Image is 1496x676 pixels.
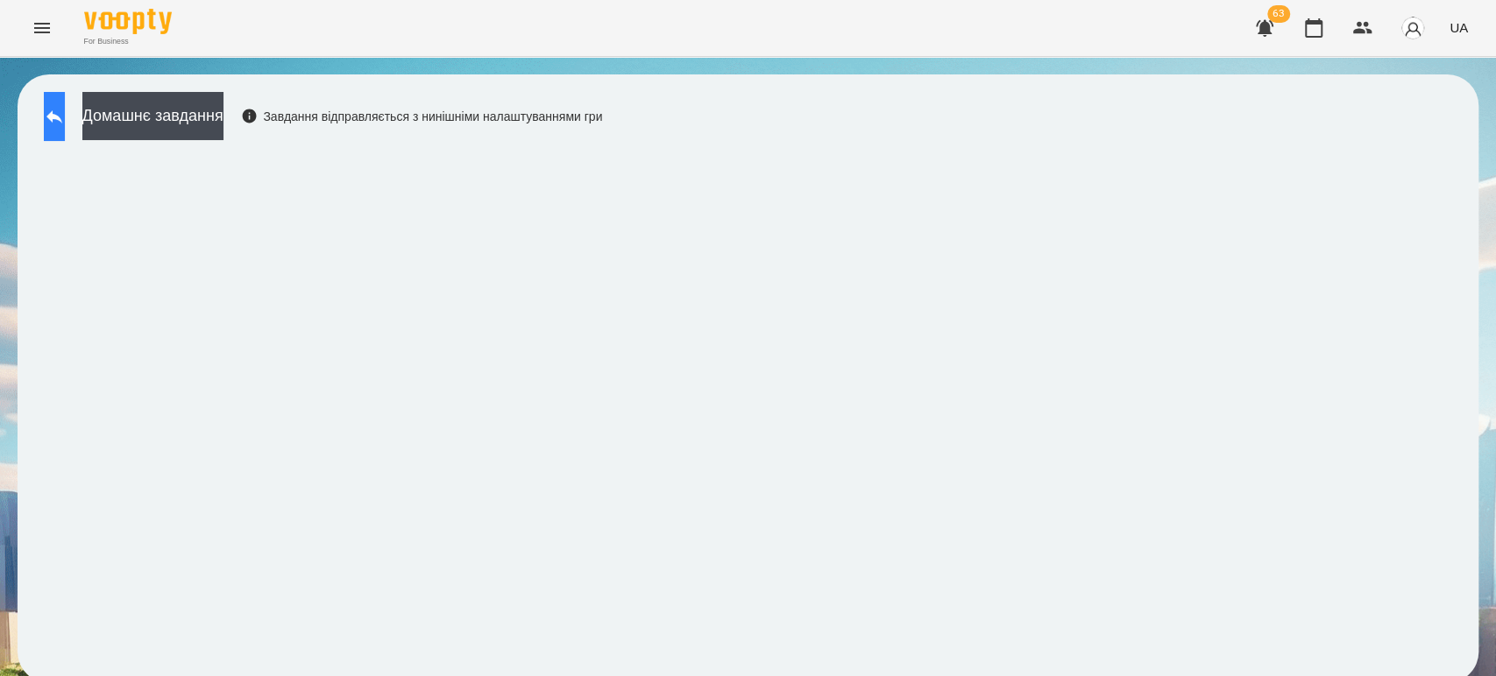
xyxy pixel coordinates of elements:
[1450,18,1468,37] span: UA
[21,7,63,49] button: Menu
[84,9,172,34] img: Voopty Logo
[1443,11,1475,44] button: UA
[82,92,223,140] button: Домашнє завдання
[1400,16,1425,40] img: avatar_s.png
[1267,5,1290,23] span: 63
[84,36,172,47] span: For Business
[241,108,603,125] div: Завдання відправляється з нинішніми налаштуваннями гри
